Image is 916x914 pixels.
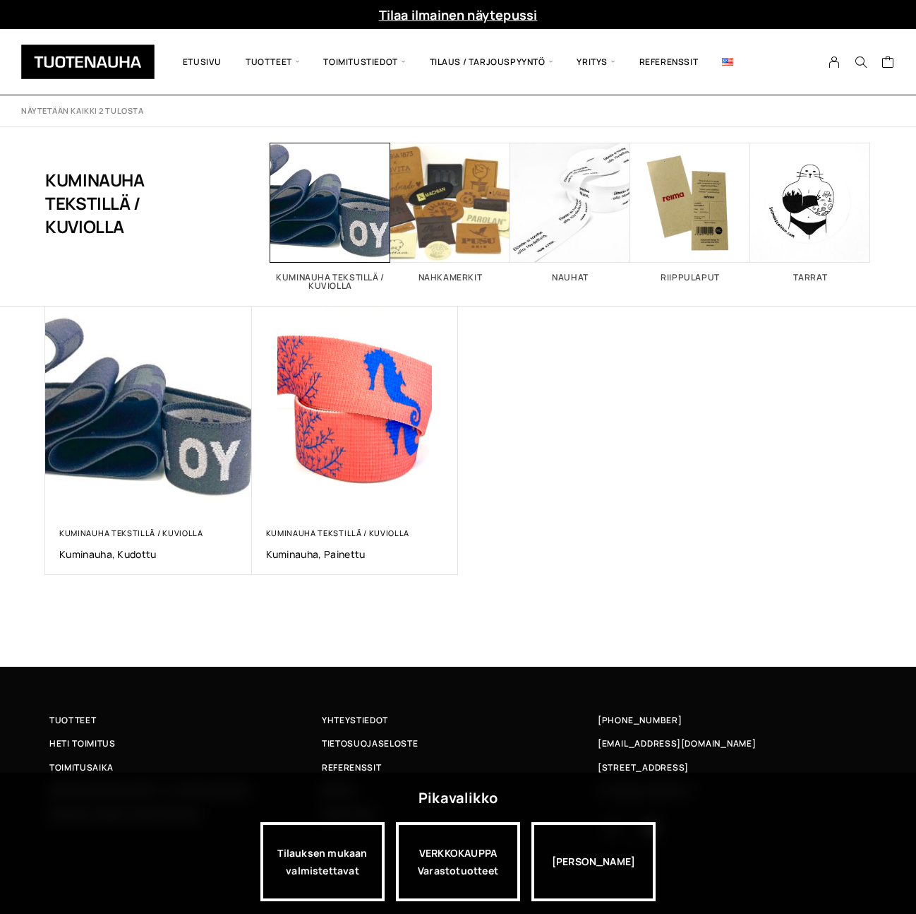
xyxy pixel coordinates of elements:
[322,713,388,728] span: Yhteystiedot
[266,528,410,538] a: Kuminauha tekstillä / kuviolla
[21,44,155,79] img: Tuotenauha Oy
[270,143,390,290] a: Visit product category Kuminauha tekstillä / kuviolla
[418,40,565,84] span: Tilaus / Tarjouspyyntö
[750,273,870,282] h2: Tarrat
[379,6,538,23] a: Tilaa ilmainen näytepussi
[45,143,200,263] h1: Kuminauha tekstillä / kuviolla
[630,273,750,282] h2: Riippulaput
[750,143,870,282] a: Visit product category Tarrat
[418,785,498,811] div: Pikavalikko
[234,40,311,84] span: Tuotteet
[322,760,381,775] span: Referenssit
[322,713,594,728] a: Yhteystiedot
[881,55,895,72] a: Cart
[722,58,733,66] img: English
[322,760,594,775] a: Referenssit
[510,273,630,282] h2: Nauhat
[322,736,418,751] span: Tietosuojaseloste
[59,547,238,561] a: Kuminauha, kudottu
[260,822,385,901] a: Tilauksen mukaan valmistettavat
[598,736,757,751] a: [EMAIL_ADDRESS][DOMAIN_NAME]
[49,713,96,728] span: Tuotteet
[270,273,390,290] h2: Kuminauha tekstillä / kuviolla
[390,143,510,282] a: Visit product category Nahkamerkit
[598,713,682,728] a: [PHONE_NUMBER]
[598,760,688,775] span: [STREET_ADDRESS]
[565,40,627,84] span: Yritys
[49,760,114,775] span: Toimitusaika
[49,736,116,751] span: Heti toimitus
[630,143,750,282] a: Visit product category Riippulaput
[59,528,203,538] a: Kuminauha tekstillä / kuviolla
[322,736,594,751] a: Tietosuojaseloste
[49,736,322,751] a: Heti toimitus
[510,143,630,282] a: Visit product category Nauhat
[627,40,711,84] a: Referenssit
[848,56,874,69] button: Search
[531,822,656,901] div: [PERSON_NAME]
[396,822,520,901] a: VERKKOKAUPPAVarastotuotteet
[49,713,322,728] a: Tuotteet
[821,56,848,69] a: My Account
[171,40,234,84] a: Etusivu
[21,106,143,117] p: Näytetään kaikki 2 tulosta
[266,547,445,561] a: Kuminauha, painettu
[396,822,520,901] div: VERKKOKAUPPA Varastotuotteet
[311,40,417,84] span: Toimitustiedot
[49,760,322,775] a: Toimitusaika
[390,273,510,282] h2: Nahkamerkit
